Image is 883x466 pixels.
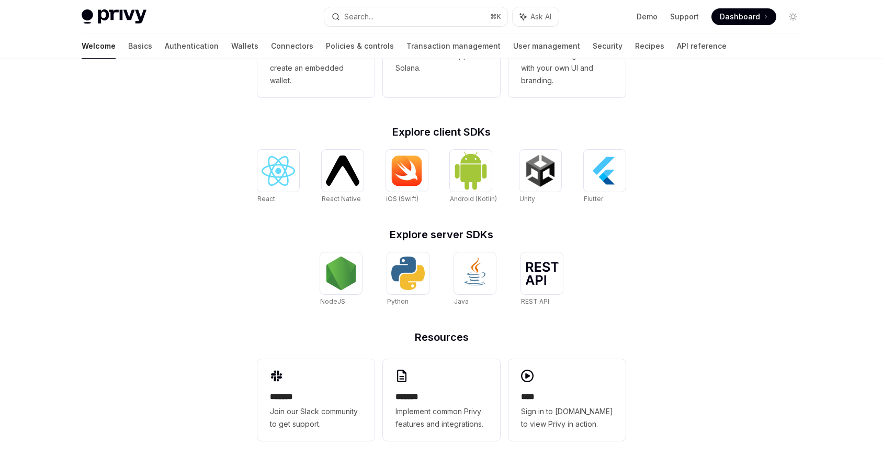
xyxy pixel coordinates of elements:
[326,156,359,185] img: React Native
[513,7,559,26] button: Ask AI
[711,8,776,25] a: Dashboard
[320,252,362,307] a: NodeJSNodeJS
[454,297,469,305] span: Java
[262,156,295,186] img: React
[530,12,551,22] span: Ask AI
[257,127,626,137] h2: Explore client SDKs
[458,257,492,290] img: Java
[390,155,424,186] img: iOS (Swift)
[720,12,760,22] span: Dashboard
[383,359,500,441] a: **** **Implement common Privy features and integrations.
[521,297,549,305] span: REST API
[490,13,501,21] span: ⌘ K
[593,34,622,59] a: Security
[387,297,409,305] span: Python
[450,195,497,203] span: Android (Kotlin)
[635,34,664,59] a: Recipes
[395,405,488,430] span: Implement common Privy features and integrations.
[257,195,275,203] span: React
[519,150,561,204] a: UnityUnity
[322,195,361,203] span: React Native
[525,262,559,285] img: REST API
[320,297,345,305] span: NodeJS
[513,34,580,59] a: User management
[386,150,428,204] a: iOS (Swift)iOS (Swift)
[387,252,429,307] a: PythonPython
[670,12,699,22] a: Support
[82,9,146,24] img: light logo
[521,37,613,87] span: Whitelabel login, wallets, and user management with your own UI and branding.
[326,34,394,59] a: Policies & controls
[257,332,626,342] h2: Resources
[391,257,425,290] img: Python
[454,252,496,307] a: JavaJava
[82,34,116,59] a: Welcome
[521,252,563,307] a: REST APIREST API
[785,8,801,25] button: Toggle dark mode
[637,12,658,22] a: Demo
[257,150,299,204] a: ReactReact
[406,34,501,59] a: Transaction management
[584,150,626,204] a: FlutterFlutter
[257,229,626,240] h2: Explore server SDKs
[521,405,613,430] span: Sign in to [DOMAIN_NAME] to view Privy in action.
[231,34,258,59] a: Wallets
[257,359,375,441] a: **** **Join our Slack community to get support.
[519,195,535,203] span: Unity
[271,34,313,59] a: Connectors
[584,195,603,203] span: Flutter
[270,405,362,430] span: Join our Slack community to get support.
[454,151,488,190] img: Android (Kotlin)
[508,359,626,441] a: ****Sign in to [DOMAIN_NAME] to view Privy in action.
[322,150,364,204] a: React NativeReact Native
[344,10,373,23] div: Search...
[588,154,621,187] img: Flutter
[524,154,557,187] img: Unity
[324,257,358,290] img: NodeJS
[165,34,219,59] a: Authentication
[270,37,362,87] span: Use the React SDK to authenticate a user and create an embedded wallet.
[386,195,418,203] span: iOS (Swift)
[677,34,727,59] a: API reference
[450,150,497,204] a: Android (Kotlin)Android (Kotlin)
[324,7,507,26] button: Search...⌘K
[128,34,152,59] a: Basics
